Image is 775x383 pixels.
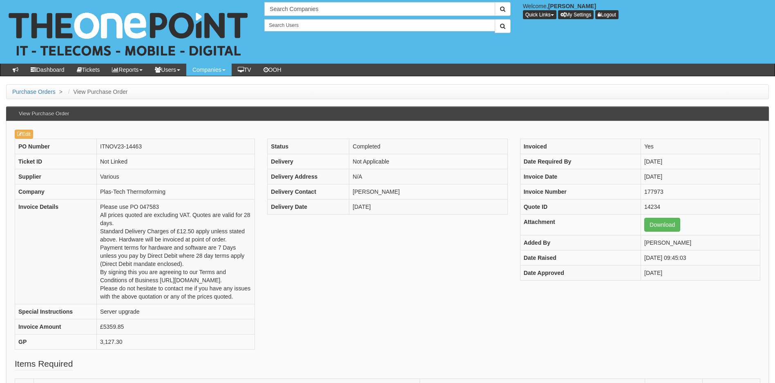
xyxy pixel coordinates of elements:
[268,154,349,169] th: Delivery
[548,3,596,9] b: [PERSON_NAME]
[349,199,507,214] td: [DATE]
[641,169,760,184] td: [DATE]
[644,218,680,232] a: Download
[15,334,97,349] th: GP
[15,184,97,199] th: Company
[257,64,288,76] a: OOH
[520,235,641,250] th: Added By
[268,169,349,184] th: Delivery Address
[595,10,619,19] a: Logout
[15,199,97,304] th: Invoice Details
[232,64,257,76] a: TV
[25,64,71,76] a: Dashboard
[15,107,73,121] h3: View Purchase Order
[520,265,641,280] th: Date Approved
[97,304,255,319] td: Server upgrade
[97,199,255,304] td: Please use PO 047583 All prices quoted are excluding VAT. Quotes are valid for 28 days. Standard ...
[97,139,255,154] td: ITNOV23-14463
[12,89,56,95] a: Purchase Orders
[349,169,507,184] td: N/A
[15,319,97,334] th: Invoice Amount
[106,64,149,76] a: Reports
[15,304,97,319] th: Special Instructions
[349,154,507,169] td: Not Applicable
[268,199,349,214] th: Delivery Date
[97,319,255,334] td: £5359.85
[517,2,775,19] div: Welcome,
[641,184,760,199] td: 177973
[520,139,641,154] th: Invoiced
[520,169,641,184] th: Invoice Date
[641,235,760,250] td: [PERSON_NAME]
[641,139,760,154] td: Yes
[520,199,641,214] th: Quote ID
[520,184,641,199] th: Invoice Number
[268,184,349,199] th: Delivery Contact
[641,199,760,214] td: 14234
[186,64,232,76] a: Companies
[641,265,760,280] td: [DATE]
[15,358,73,370] legend: Items Required
[149,64,186,76] a: Users
[97,169,255,184] td: Various
[520,250,641,265] th: Date Raised
[264,19,495,31] input: Search Users
[268,139,349,154] th: Status
[15,139,97,154] th: PO Number
[97,154,255,169] td: Not Linked
[15,169,97,184] th: Supplier
[15,130,33,139] a: Edit
[97,334,255,349] td: 3,127.30
[71,64,106,76] a: Tickets
[523,10,556,19] button: Quick Links
[15,154,97,169] th: Ticket ID
[349,184,507,199] td: [PERSON_NAME]
[349,139,507,154] td: Completed
[641,154,760,169] td: [DATE]
[97,184,255,199] td: Plas-Tech Thermoforming
[520,154,641,169] th: Date Required By
[264,2,495,16] input: Search Companies
[66,88,128,96] li: View Purchase Order
[57,89,65,95] span: >
[520,214,641,235] th: Attachment
[558,10,594,19] a: My Settings
[641,250,760,265] td: [DATE] 09:45:03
